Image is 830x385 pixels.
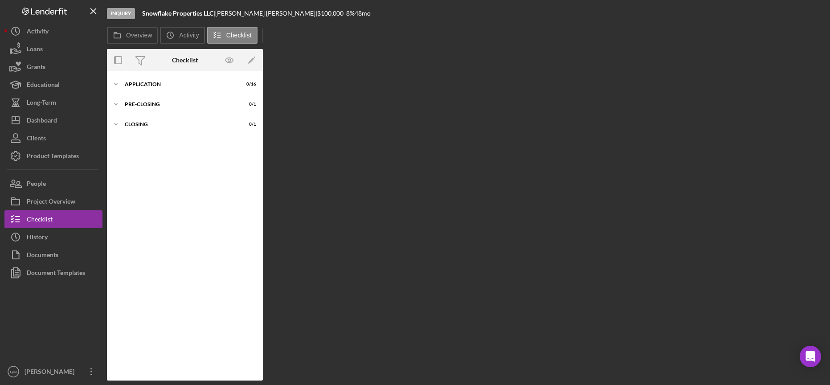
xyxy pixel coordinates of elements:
div: 8 % [346,10,355,17]
label: Activity [179,32,199,39]
div: Activity [27,22,49,42]
button: Activity [160,27,204,44]
button: History [4,228,102,246]
button: Dashboard [4,111,102,129]
button: Clients [4,129,102,147]
div: 0 / 1 [240,102,256,107]
button: GM[PERSON_NAME] [4,363,102,381]
button: Grants [4,58,102,76]
label: Overview [126,32,152,39]
div: 48 mo [355,10,371,17]
button: Document Templates [4,264,102,282]
div: Product Templates [27,147,79,167]
div: Inquiry [107,8,135,19]
div: Project Overview [27,192,75,213]
button: Checklist [4,210,102,228]
b: Snowflake Properties LLC [142,9,213,17]
div: History [27,228,48,248]
div: People [27,175,46,195]
div: Dashboard [27,111,57,131]
button: Loans [4,40,102,58]
div: Closing [125,122,234,127]
div: Loans [27,40,43,60]
button: Overview [107,27,158,44]
div: 0 / 1 [240,122,256,127]
button: People [4,175,102,192]
div: Educational [27,76,60,96]
button: Documents [4,246,102,264]
div: Grants [27,58,45,78]
div: Pre-Closing [125,102,234,107]
label: Checklist [226,32,252,39]
div: Open Intercom Messenger [800,346,821,367]
div: Long-Term [27,94,56,114]
div: | [142,10,215,17]
div: Checklist [27,210,53,230]
div: 0 / 16 [240,82,256,87]
div: [PERSON_NAME] [PERSON_NAME] | [215,10,317,17]
button: Product Templates [4,147,102,165]
button: Educational [4,76,102,94]
div: [PERSON_NAME] [22,363,80,383]
button: Checklist [207,27,258,44]
span: $100,000 [317,9,343,17]
div: Application [125,82,234,87]
div: Clients [27,129,46,149]
div: Documents [27,246,58,266]
div: Document Templates [27,264,85,284]
button: Activity [4,22,102,40]
button: Long-Term [4,94,102,111]
text: GM [10,369,16,374]
button: Project Overview [4,192,102,210]
div: Checklist [172,57,198,64]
